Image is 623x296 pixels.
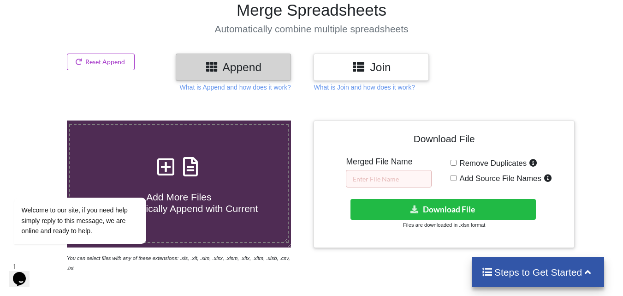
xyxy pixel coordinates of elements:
[67,255,290,271] i: You can select files with any of these extensions: .xls, .xlt, .xlm, .xlsx, .xlsm, .xltx, .xltm, ...
[320,127,567,154] h4: Download File
[350,199,536,220] button: Download File
[481,266,595,278] h4: Steps to Get Started
[9,259,39,287] iframe: chat widget
[67,54,135,70] button: Reset Append
[9,114,175,254] iframe: chat widget
[346,170,432,187] input: Enter File Name
[320,60,422,74] h3: Join
[314,83,415,92] p: What is Join and how does it work?
[403,222,485,228] small: Files are downloaded in .xlsx format
[457,159,527,168] span: Remove Duplicates
[346,157,432,167] h5: Merged File Name
[183,60,284,74] h3: Append
[180,83,291,92] p: What is Append and how does it work?
[100,192,258,214] span: Add More Files to Automatically Append with Current
[457,174,541,183] span: Add Source File Names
